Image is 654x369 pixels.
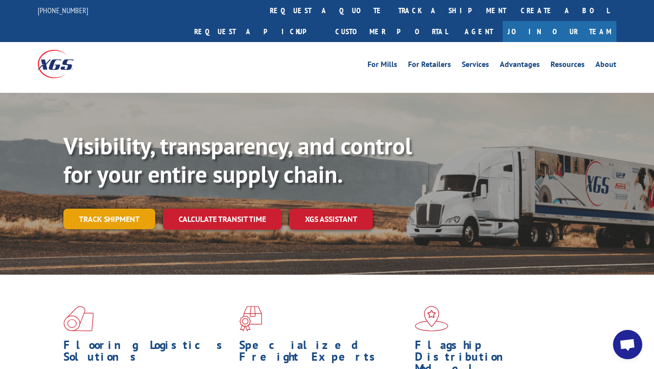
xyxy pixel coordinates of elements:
[63,209,155,229] a: Track shipment
[63,306,94,331] img: xgs-icon-total-supply-chain-intelligence-red
[613,330,642,359] a: Open chat
[408,61,451,71] a: For Retailers
[187,21,328,42] a: Request a pickup
[500,61,540,71] a: Advantages
[239,306,262,331] img: xgs-icon-focused-on-flooring-red
[163,209,282,230] a: Calculate transit time
[63,339,232,368] h1: Flooring Logistics Solutions
[503,21,616,42] a: Join Our Team
[455,21,503,42] a: Agent
[462,61,489,71] a: Services
[239,339,408,368] h1: Specialized Freight Experts
[328,21,455,42] a: Customer Portal
[38,5,88,15] a: [PHONE_NUMBER]
[551,61,585,71] a: Resources
[368,61,397,71] a: For Mills
[63,130,412,189] b: Visibility, transparency, and control for your entire supply chain.
[595,61,616,71] a: About
[289,209,373,230] a: XGS ASSISTANT
[415,306,449,331] img: xgs-icon-flagship-distribution-model-red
